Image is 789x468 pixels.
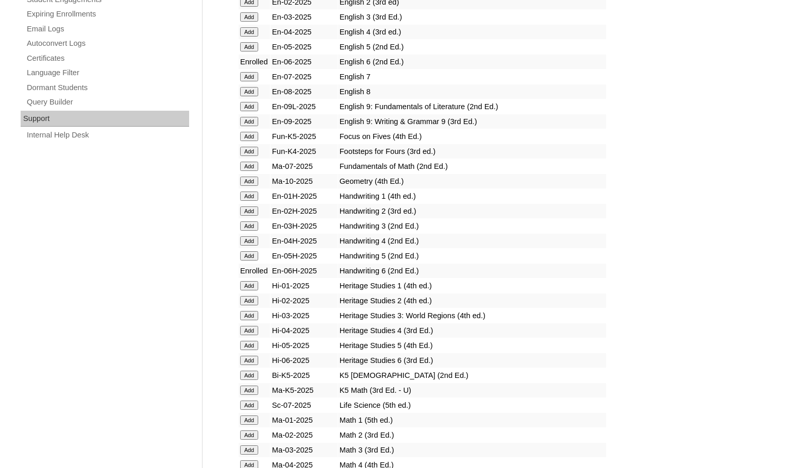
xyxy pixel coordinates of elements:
[26,37,189,50] a: Autoconvert Logs
[271,55,338,69] td: En-06-2025
[338,70,606,84] td: English 7
[338,308,606,323] td: Heritage Studies 3: World Regions (4th ed.)
[271,204,338,218] td: En-02H-2025
[271,40,338,54] td: En-05-2025
[26,81,189,94] a: Dormant Students
[271,413,338,427] td: Ma-01-2025
[21,111,189,127] div: Support
[338,10,606,24] td: English 3 (3rd Ed.)
[240,206,258,216] input: Add
[338,219,606,233] td: Handwriting 3 (2nd Ed.)
[240,311,258,320] input: Add
[240,386,258,395] input: Add
[271,308,338,323] td: Hi-03-2025
[338,204,606,218] td: Handwriting 2 (3rd ed.)
[338,383,606,397] td: K5 Math (3rd Ed. - U)
[271,10,338,24] td: En-03-2025
[240,415,258,425] input: Add
[271,368,338,383] td: Bi-K5-2025
[338,249,606,263] td: Handwriting 5 (2nd Ed.)
[271,279,338,293] td: Hi-01-2025
[338,428,606,442] td: Math 2 (3rd Ed.)
[240,430,258,440] input: Add
[271,234,338,248] td: En-04H-2025
[240,192,258,201] input: Add
[240,445,258,455] input: Add
[26,129,189,142] a: Internal Help Desk
[271,383,338,397] td: Ma-K5-2025
[240,356,258,365] input: Add
[271,99,338,114] td: En-09L-2025
[271,398,338,412] td: Sc-07-2025
[240,341,258,350] input: Add
[338,279,606,293] td: Heritage Studies 1 (4th ed.)
[338,114,606,129] td: English 9: Writing & Grammar 9 (3rd Ed.)
[338,174,606,188] td: Geometry (4th Ed.)
[26,8,189,21] a: Expiring Enrollments
[240,72,258,81] input: Add
[240,251,258,261] input: Add
[240,12,258,22] input: Add
[271,338,338,353] td: Hi-05-2025
[338,234,606,248] td: Handwriting 4 (2nd Ed.)
[240,236,258,246] input: Add
[240,42,258,51] input: Add
[271,264,338,278] td: En-06H-2025
[271,249,338,263] td: En-05H-2025
[271,293,338,308] td: Hi-02-2025
[338,55,606,69] td: English 6 (2nd Ed.)
[240,281,258,290] input: Add
[338,443,606,457] td: Math 3 (3rd Ed.)
[271,353,338,368] td: Hi-06-2025
[271,114,338,129] td: En-09-2025
[338,144,606,159] td: Footsteps for Fours (3rd ed.)
[271,129,338,144] td: Fun-K5-2025
[338,353,606,368] td: Heritage Studies 6 (3rd Ed.)
[271,159,338,174] td: Ma-07-2025
[240,27,258,37] input: Add
[239,55,270,69] td: Enrolled
[240,87,258,96] input: Add
[338,159,606,174] td: Fundamentals of Math (2nd Ed.)
[271,428,338,442] td: Ma-02-2025
[338,264,606,278] td: Handwriting 6 (2nd Ed.)
[338,338,606,353] td: Heritage Studies 5 (4th Ed.)
[271,25,338,39] td: En-04-2025
[338,99,606,114] td: English 9: Fundamentals of Literature (2nd Ed.)
[271,219,338,233] td: En-03H-2025
[240,221,258,231] input: Add
[240,162,258,171] input: Add
[338,25,606,39] td: English 4 (3rd ed.)
[338,368,606,383] td: K5 [DEMOGRAPHIC_DATA] (2nd Ed.)
[271,174,338,188] td: Ma-10-2025
[26,66,189,79] a: Language Filter
[240,401,258,410] input: Add
[338,84,606,99] td: English 8
[240,326,258,335] input: Add
[271,323,338,338] td: Hi-04-2025
[338,293,606,308] td: Heritage Studies 2 (4th ed.)
[239,264,270,278] td: Enrolled
[338,129,606,144] td: Focus on Fives (4th Ed.)
[338,413,606,427] td: Math 1 (5th ed.)
[271,443,338,457] td: Ma-03-2025
[240,147,258,156] input: Add
[240,117,258,126] input: Add
[240,177,258,186] input: Add
[26,96,189,109] a: Query Builder
[338,40,606,54] td: English 5 (2nd Ed.)
[271,144,338,159] td: Fun-K4-2025
[338,189,606,203] td: Handwriting 1 (4th ed.)
[240,296,258,305] input: Add
[271,70,338,84] td: En-07-2025
[240,371,258,380] input: Add
[26,52,189,65] a: Certificates
[338,323,606,338] td: Heritage Studies 4 (3rd Ed.)
[338,398,606,412] td: Life Science (5th ed.)
[240,132,258,141] input: Add
[271,189,338,203] td: En-01H-2025
[240,102,258,111] input: Add
[26,23,189,36] a: Email Logs
[271,84,338,99] td: En-08-2025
